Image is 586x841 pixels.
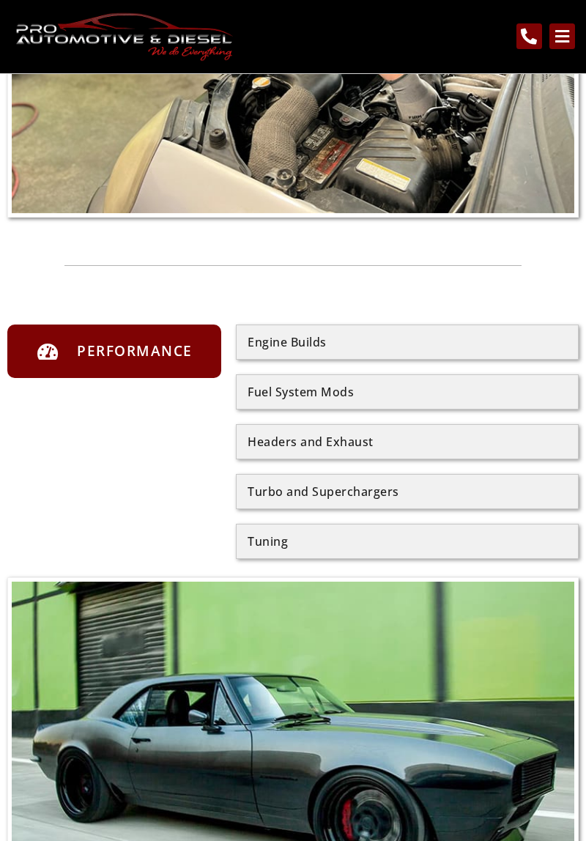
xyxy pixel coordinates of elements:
[73,339,193,363] span: Performance
[248,536,567,547] div: Tuning
[248,386,567,398] div: Fuel System Mods
[11,11,237,62] a: pro automotive and diesel home page
[248,436,567,448] div: Headers and Exhaust
[549,23,575,49] a: main navigation menu
[248,486,567,497] div: Turbo and Superchargers
[516,23,542,49] a: call the shop
[248,336,567,348] div: Engine Builds
[11,11,237,62] img: Logo for "Pro Automotive & Diesel" with a red outline of a car above the text and the slogan "We ...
